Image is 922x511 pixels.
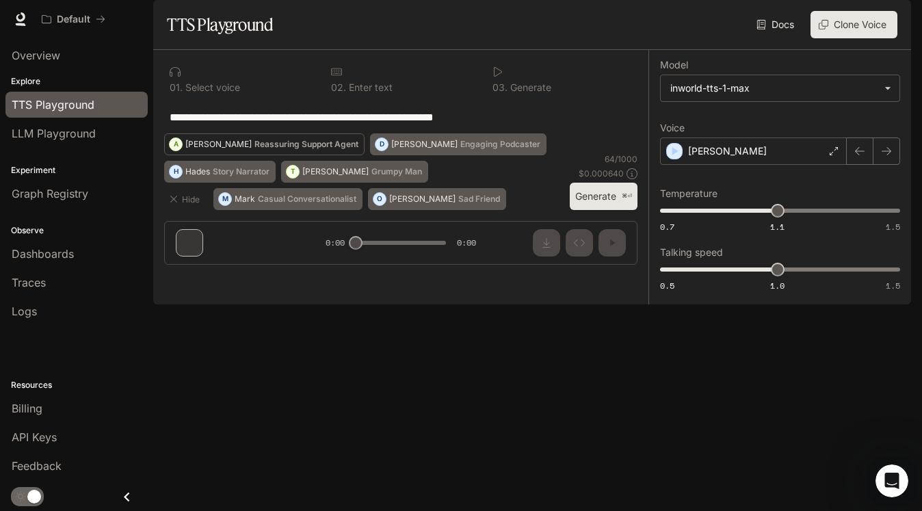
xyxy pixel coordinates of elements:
[36,5,111,33] button: All workspaces
[660,60,688,70] p: Model
[570,183,637,211] button: Generate⌘⏎
[302,168,369,176] p: [PERSON_NAME]
[164,161,276,183] button: HHadesStory Narrator
[370,133,546,155] button: D[PERSON_NAME]Engaging Podcaster
[219,188,231,210] div: M
[376,133,388,155] div: D
[754,11,800,38] a: Docs
[213,168,269,176] p: Story Narrator
[875,464,908,497] iframe: Intercom live chat
[660,221,674,233] span: 0.7
[886,280,900,291] span: 1.5
[164,188,208,210] button: Hide
[213,188,363,210] button: MMarkCasual Conversationalist
[391,140,458,148] p: [PERSON_NAME]
[185,168,210,176] p: Hades
[660,123,685,133] p: Voice
[170,133,182,155] div: A
[770,280,785,291] span: 1.0
[389,195,456,203] p: [PERSON_NAME]
[508,83,551,92] p: Generate
[164,133,365,155] button: A[PERSON_NAME]Reassuring Support Agent
[254,140,358,148] p: Reassuring Support Agent
[811,11,897,38] button: Clone Voice
[670,81,878,95] div: inworld-tts-1-max
[167,11,273,38] h1: TTS Playground
[170,83,183,92] p: 0 1 .
[287,161,299,183] div: T
[57,14,90,25] p: Default
[331,83,346,92] p: 0 2 .
[770,221,785,233] span: 1.1
[661,75,899,101] div: inworld-tts-1-max
[346,83,393,92] p: Enter text
[258,195,356,203] p: Casual Conversationalist
[373,188,386,210] div: O
[371,168,422,176] p: Grumpy Man
[886,221,900,233] span: 1.5
[281,161,428,183] button: T[PERSON_NAME]Grumpy Man
[183,83,240,92] p: Select voice
[622,192,632,200] p: ⌘⏎
[235,195,255,203] p: Mark
[660,280,674,291] span: 0.5
[660,248,723,257] p: Talking speed
[688,144,767,158] p: [PERSON_NAME]
[605,153,637,165] p: 64 / 1000
[458,195,500,203] p: Sad Friend
[170,161,182,183] div: H
[660,189,717,198] p: Temperature
[185,140,252,148] p: [PERSON_NAME]
[368,188,506,210] button: O[PERSON_NAME]Sad Friend
[492,83,508,92] p: 0 3 .
[460,140,540,148] p: Engaging Podcaster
